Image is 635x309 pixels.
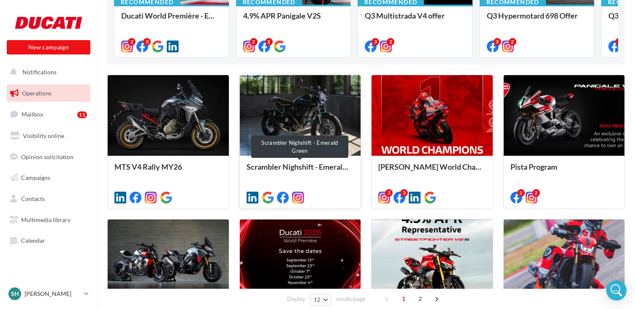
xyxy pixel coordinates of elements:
[22,68,57,76] span: Notifications
[400,189,408,197] div: 3
[24,290,81,298] p: [PERSON_NAME]
[23,132,64,139] span: Visibility online
[413,292,427,306] span: 2
[615,38,623,46] div: 3
[314,296,321,303] span: 12
[5,63,89,81] button: Notifications
[114,163,222,179] div: MTS V4 Rally MY26
[385,189,393,197] div: 3
[494,38,501,46] div: 3
[21,216,71,223] span: Multimedia library
[128,38,136,46] div: 2
[5,148,92,166] a: Opinion solicitation
[387,38,394,46] div: 2
[7,286,90,302] a: SH [PERSON_NAME]
[251,136,348,158] div: Scrambler Nighshift - Emerald Green
[532,189,540,197] div: 2
[5,211,92,229] a: Multimedia library
[310,294,331,306] button: 12
[5,105,92,123] a: Mailbox11
[22,89,52,97] span: Operations
[510,163,618,179] div: Pista Program
[5,84,92,102] a: Operations
[121,11,222,28] div: Ducati World Première - Episode 2
[143,38,151,46] div: 3
[250,38,258,46] div: 2
[21,195,45,202] span: Contacts
[247,163,354,179] div: Scrambler Nighshift - Emerald Green
[517,189,525,197] div: 2
[243,11,344,28] div: 4.9% APR Panigale V2S
[265,38,273,46] div: 2
[487,11,588,28] div: Q3 Hypermotard 698 Offer
[21,174,50,181] span: Campaigns
[5,190,92,208] a: Contacts
[21,153,73,160] span: Opinion solicitation
[606,280,627,301] div: Open Intercom Messenger
[5,127,92,145] a: Visibility online
[77,111,87,118] div: 11
[7,40,90,54] button: New campaign
[372,38,379,46] div: 3
[509,38,516,46] div: 2
[397,292,410,306] span: 1
[22,111,43,118] span: Mailbox
[5,232,92,249] a: Calendar
[365,11,466,28] div: Q3 Multistrada V4 offer
[11,290,19,298] span: SH
[21,237,45,244] span: Calendar
[5,169,92,187] a: Campaigns
[336,295,366,303] span: results/page
[378,163,486,179] div: [PERSON_NAME] World Champion
[287,295,305,303] span: Display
